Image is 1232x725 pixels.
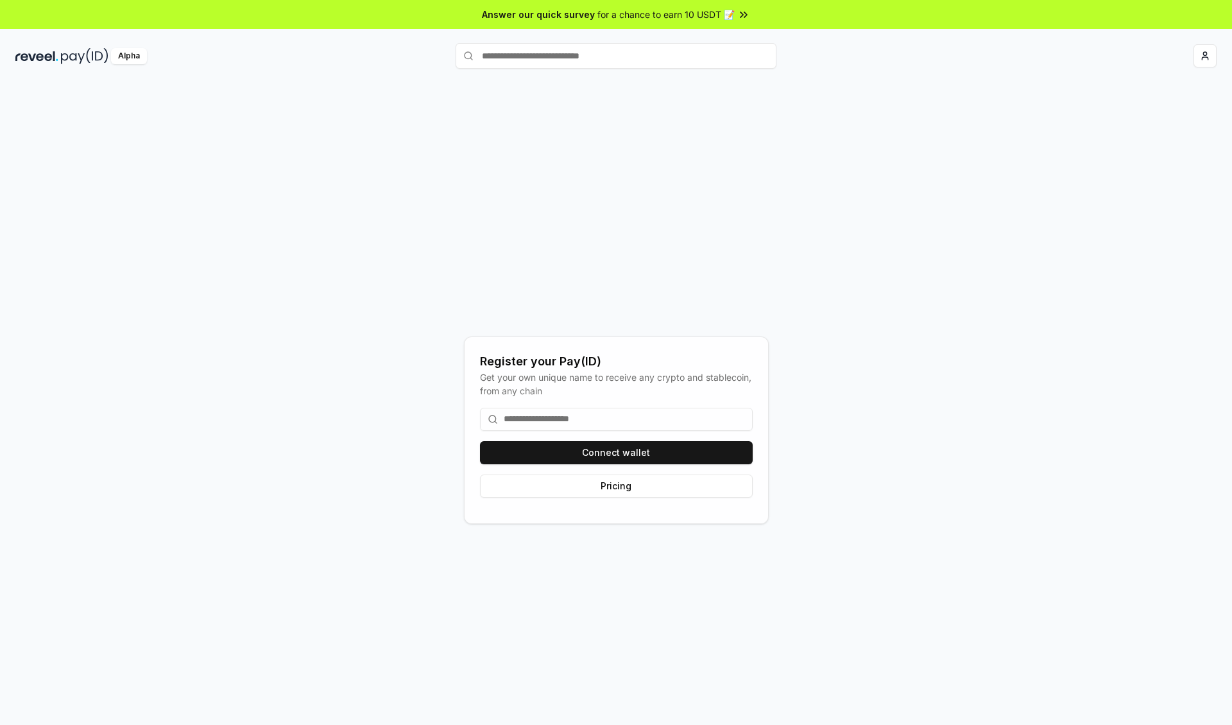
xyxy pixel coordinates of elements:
span: Answer our quick survey [482,8,595,21]
div: Get your own unique name to receive any crypto and stablecoin, from any chain [480,371,753,397]
img: pay_id [61,48,108,64]
button: Pricing [480,475,753,498]
img: reveel_dark [15,48,58,64]
div: Register your Pay(ID) [480,353,753,371]
button: Connect wallet [480,441,753,464]
span: for a chance to earn 10 USDT 📝 [597,8,735,21]
div: Alpha [111,48,147,64]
